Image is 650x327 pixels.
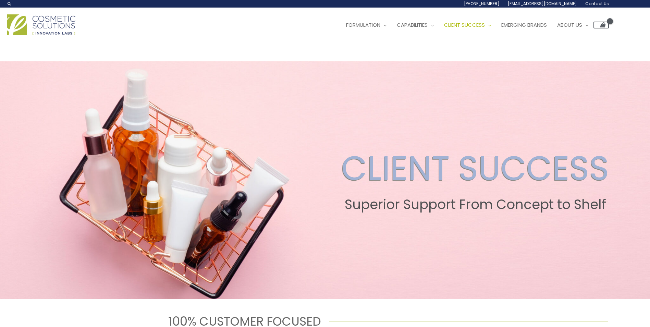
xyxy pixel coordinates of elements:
a: Capabilities [392,15,439,35]
a: About Us [552,15,593,35]
h2: CLIENT SUCCESS [341,148,609,189]
span: Emerging Brands [501,21,547,28]
h2: Superior Support From Concept to Shelf [341,197,609,213]
a: Search icon link [7,1,12,7]
span: About Us [557,21,582,28]
a: Formulation [341,15,392,35]
span: [PHONE_NUMBER] [464,1,500,7]
a: Client Success [439,15,496,35]
span: Client Success [444,21,485,28]
nav: Site Navigation [336,15,609,35]
span: Contact Us [585,1,609,7]
img: Cosmetic Solutions Logo [7,14,75,35]
span: Capabilities [397,21,428,28]
a: Emerging Brands [496,15,552,35]
span: Formulation [346,21,380,28]
a: View Shopping Cart, empty [593,22,609,28]
span: [EMAIL_ADDRESS][DOMAIN_NAME] [508,1,577,7]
